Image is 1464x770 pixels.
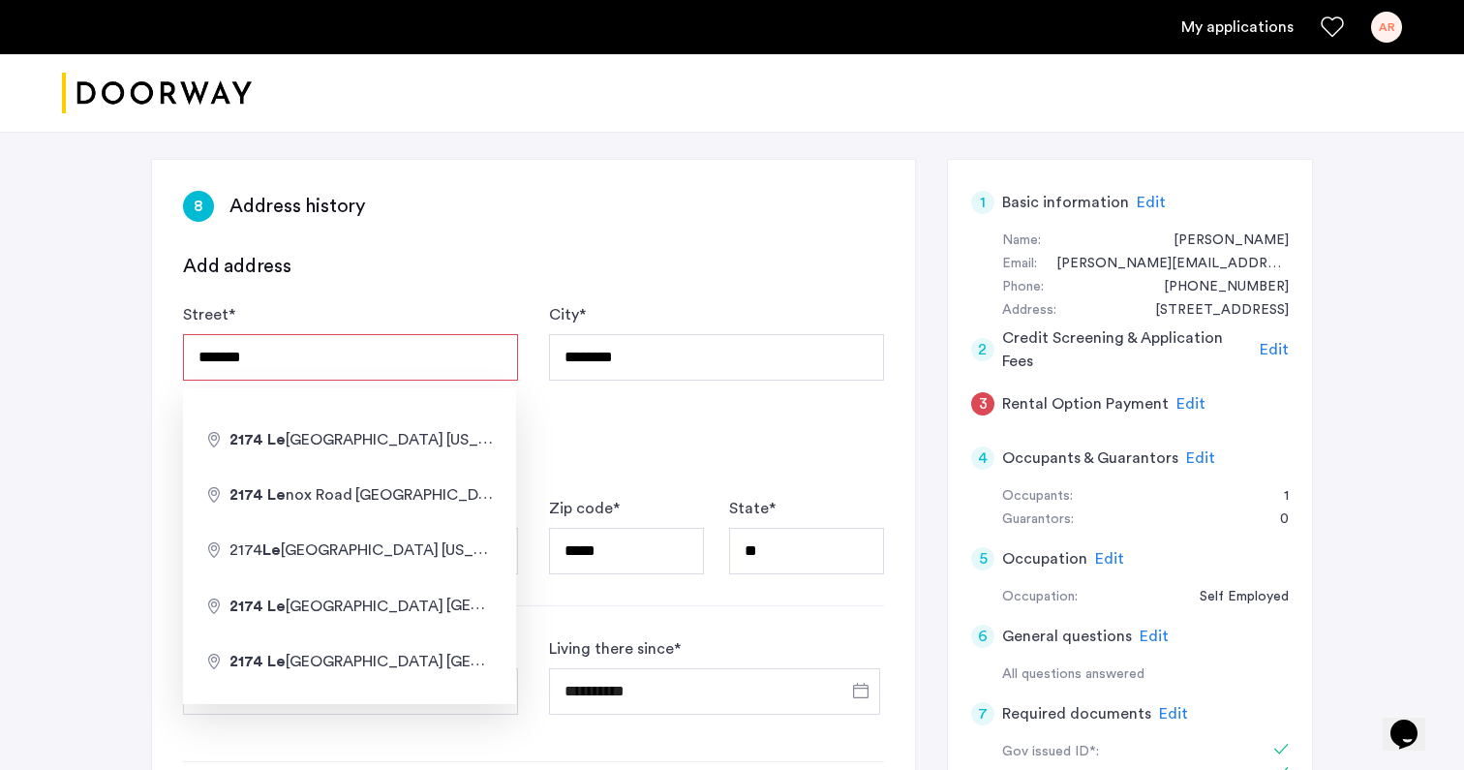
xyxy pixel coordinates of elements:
[446,431,866,447] span: [US_STATE], [GEOGRAPHIC_DATA], [GEOGRAPHIC_DATA]
[1002,276,1044,299] div: Phone:
[62,57,252,130] img: logo
[1095,551,1124,567] span: Edit
[1186,450,1215,466] span: Edit
[1002,230,1041,253] div: Name:
[355,486,848,503] span: [GEOGRAPHIC_DATA], [GEOGRAPHIC_DATA], [GEOGRAPHIC_DATA]
[1181,15,1294,39] a: My application
[729,497,776,520] label: State *
[1002,253,1037,276] div: Email:
[971,625,994,648] div: 6
[1002,741,1246,764] div: Gov issued ID*:
[229,599,446,614] span: [GEOGRAPHIC_DATA]
[229,193,365,220] h3: Address history
[446,597,1061,613] span: [GEOGRAPHIC_DATA][PERSON_NAME], [GEOGRAPHIC_DATA], [GEOGRAPHIC_DATA]
[971,191,994,214] div: 1
[229,654,446,669] span: [GEOGRAPHIC_DATA]
[442,541,861,558] span: [US_STATE], [GEOGRAPHIC_DATA], [GEOGRAPHIC_DATA]
[1176,396,1205,412] span: Edit
[183,253,291,280] h3: Add address
[267,432,286,447] span: Le
[1137,195,1166,210] span: Edit
[62,57,252,130] a: Cazamio logo
[1037,253,1289,276] div: ana.raickovich@gmail.com
[549,637,681,661] label: Living there since *
[1002,508,1074,532] div: Guarantors:
[229,487,286,503] span: 2174 Le
[1383,693,1445,751] iframe: chat widget
[1002,547,1087,570] h5: Occupation
[1261,508,1289,532] div: 0
[971,447,994,470] div: 4
[262,542,281,558] span: Le
[1002,447,1178,470] h5: Occupants & Guarantors
[229,487,355,503] span: nox Road
[1154,230,1289,253] div: Jason Fernandez
[1265,485,1289,508] div: 1
[229,432,446,447] span: [GEOGRAPHIC_DATA]
[1002,299,1056,323] div: Address:
[1144,276,1289,299] div: +19174393631
[1159,706,1188,722] span: Edit
[1180,586,1289,609] div: Self Employed
[183,303,235,326] label: Street *
[1002,392,1169,416] h5: Rental Option Payment
[267,654,286,669] span: Le
[971,338,994,361] div: 2
[446,653,939,669] span: [GEOGRAPHIC_DATA], [GEOGRAPHIC_DATA], [GEOGRAPHIC_DATA]
[183,191,214,222] div: 8
[229,599,286,614] span: 2174 Le
[229,542,442,558] span: 2174 [GEOGRAPHIC_DATA]
[1002,191,1129,214] h5: Basic information
[229,432,263,447] span: 2174
[1371,12,1402,43] div: AR
[549,303,586,326] label: City *
[1136,299,1289,323] div: 2174 Lexington Avenue, #3E
[1260,342,1289,357] span: Edit
[849,679,872,702] button: Open calendar
[1002,586,1078,609] div: Occupation:
[229,654,263,669] span: 2174
[1140,629,1169,644] span: Edit
[549,497,620,520] label: Zip code *
[1002,326,1253,373] h5: Credit Screening & Application Fees
[1002,625,1132,648] h5: General questions
[971,392,994,416] div: 3
[1002,485,1073,508] div: Occupants:
[971,547,994,570] div: 5
[1002,663,1289,687] div: All questions answered
[971,702,994,725] div: 7
[1002,702,1151,725] h5: Required documents
[1321,15,1344,39] a: Favorites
